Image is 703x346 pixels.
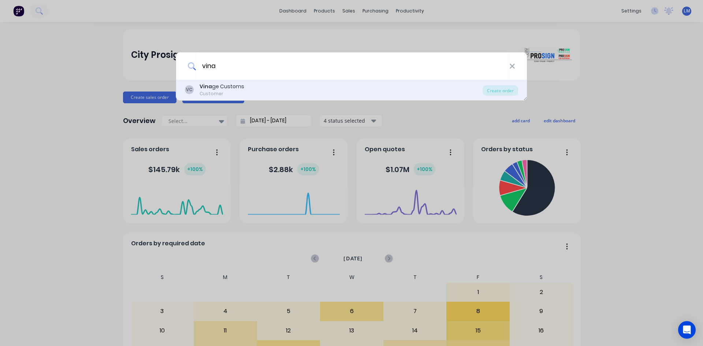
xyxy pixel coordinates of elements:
[196,52,509,80] input: Enter a customer name to create a new order...
[185,85,194,94] div: VC
[483,85,518,96] div: Create order
[678,321,696,339] div: Open Intercom Messenger
[200,90,244,97] div: Customer
[200,83,244,90] div: ge Customs
[200,83,212,90] b: Vina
